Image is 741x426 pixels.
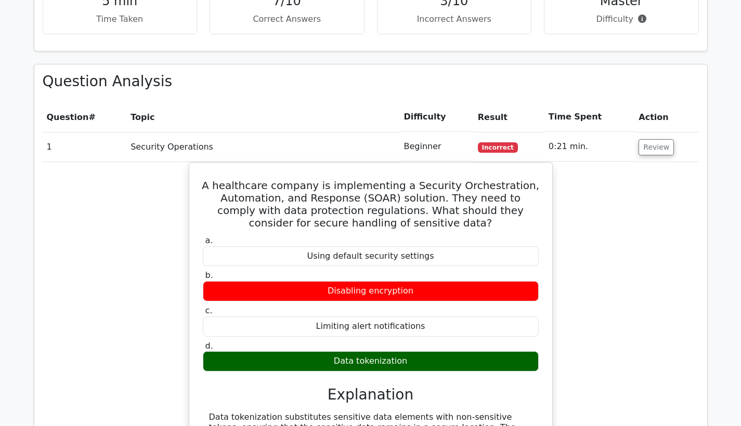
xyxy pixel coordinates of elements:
p: Difficulty [553,13,690,25]
span: a. [205,235,213,245]
div: Disabling encryption [203,281,539,301]
th: Result [474,102,544,132]
span: b. [205,270,213,280]
td: Beginner [399,132,473,162]
span: Incorrect [478,142,518,153]
button: Review [639,139,674,155]
span: d. [205,341,213,351]
p: Time Taken [51,13,189,25]
span: Question [47,112,89,122]
div: Data tokenization [203,351,539,371]
th: Topic [126,102,399,132]
td: 0:21 min. [544,132,635,162]
th: # [43,102,127,132]
th: Action [634,102,698,132]
h5: A healthcare company is implementing a Security Orchestration, Automation, and Response (SOAR) so... [202,179,540,229]
div: Using default security settings [203,246,539,267]
th: Difficulty [399,102,473,132]
td: Security Operations [126,132,399,162]
div: Limiting alert notifications [203,316,539,337]
h3: Question Analysis [43,73,699,90]
p: Correct Answers [218,13,356,25]
td: 1 [43,132,127,162]
h3: Explanation [209,386,532,404]
span: c. [205,305,213,315]
th: Time Spent [544,102,635,132]
p: Incorrect Answers [386,13,523,25]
